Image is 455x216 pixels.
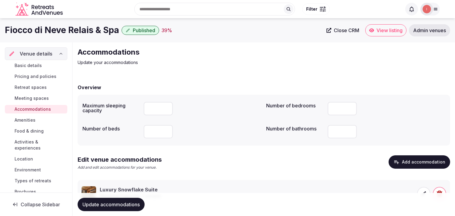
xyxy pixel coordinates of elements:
[15,2,64,16] a: Visit the homepage
[15,178,51,184] span: Types of retreats
[5,155,67,163] a: Location
[21,201,60,208] span: Collapse Sidebar
[15,156,33,162] span: Location
[266,103,323,108] label: Number of bedrooms
[15,167,41,173] span: Environment
[413,27,446,33] span: Admin venues
[5,138,67,152] a: Activities & experiences
[409,24,450,36] a: Admin venues
[5,166,67,174] a: Environment
[15,128,44,134] span: Food & dining
[5,127,67,135] a: Food & dining
[15,139,65,151] span: Activities & experiences
[5,94,67,103] a: Meeting spaces
[162,27,172,34] button: 39%
[15,2,64,16] svg: Retreats and Venues company logo
[423,5,431,13] img: Irene Gonzales
[5,187,67,196] a: Brochures
[5,72,67,81] a: Pricing and policies
[82,126,139,131] label: Number of beds
[302,3,330,15] button: Filter
[15,117,35,123] span: Amenities
[78,198,145,211] button: Update accommodations
[15,84,47,90] span: Retreat spaces
[15,95,49,101] span: Meeting spaces
[5,24,119,36] h1: Fiocco di Neve Relais & Spa
[162,27,172,34] div: 39 %
[365,24,406,36] a: View listing
[389,155,450,169] button: Add accommodation
[78,47,281,57] h2: Accommodations
[323,24,363,36] a: Close CRM
[78,155,162,164] h2: Edit venue accommodations
[5,177,67,185] a: Types of retreats
[82,103,139,113] label: Maximum sleeping capacity
[5,116,67,124] a: Amenities
[20,50,52,57] span: Venue details
[266,126,323,131] label: Number of bathrooms
[376,27,403,33] span: View listing
[5,198,67,211] button: Collapse Sidebar
[78,84,101,91] h2: Overview
[122,26,159,35] button: Published
[15,73,56,79] span: Pricing and policies
[82,186,96,201] img: Luxury Snowflake Suite
[15,106,51,112] span: Accommodations
[133,27,155,33] span: Published
[82,201,140,208] span: Update accommodations
[15,62,42,69] span: Basic details
[5,61,67,70] a: Basic details
[306,6,317,12] span: Filter
[78,59,281,66] p: Update your accommodations
[5,105,67,113] a: Accommodations
[5,83,67,92] a: Retreat spaces
[15,189,36,195] span: Brochures
[334,27,359,33] span: Close CRM
[100,186,161,193] h3: Luxury Snowflake Suite
[78,165,162,170] p: Add and edit accommodations for your venue.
